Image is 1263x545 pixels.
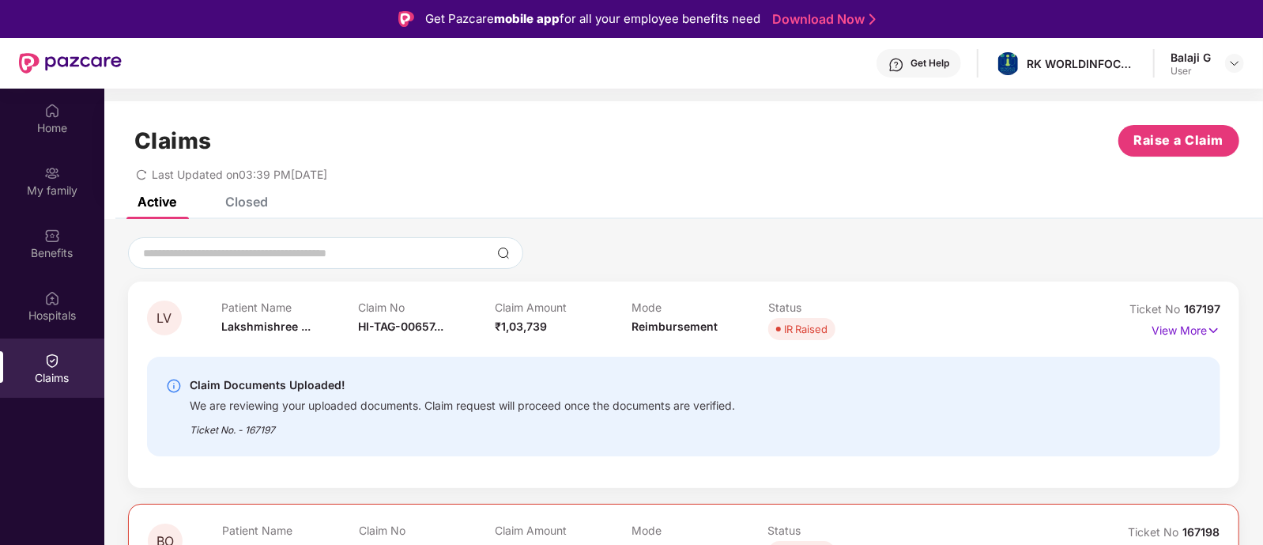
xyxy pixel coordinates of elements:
div: We are reviewing your uploaded documents. Claim request will proceed once the documents are verif... [190,395,735,413]
span: ₹1,03,739 [495,320,547,333]
div: Balaji G [1171,50,1211,65]
img: svg+xml;base64,PHN2ZyBpZD0iU2VhcmNoLTMyeDMyIiB4bWxucz0iaHR0cDovL3d3dy53My5vcmcvMjAwMC9zdmciIHdpZH... [497,247,510,259]
div: Get Help [910,57,949,70]
div: RK WORLDINFOCOM PRIVATE LIMITED [1027,56,1137,71]
span: LV [157,312,172,325]
img: svg+xml;base64,PHN2ZyB3aWR0aD0iMjAiIGhlaWdodD0iMjAiIHZpZXdCb3g9IjAgMCAyMCAyMCIgZmlsbD0ibm9uZSIgeG... [44,165,60,181]
img: svg+xml;base64,PHN2ZyB4bWxucz0iaHR0cDovL3d3dy53My5vcmcvMjAwMC9zdmciIHdpZHRoPSIxNyIgaGVpZ2h0PSIxNy... [1207,322,1220,339]
img: whatsapp%20image%202024-01-05%20at%2011.24.52%20am.jpeg [997,52,1020,75]
div: Get Pazcare for all your employee benefits need [425,9,760,28]
span: Raise a Claim [1134,131,1224,150]
div: Closed [225,194,268,210]
span: 167197 [1184,302,1220,316]
div: Active [138,194,176,210]
p: Status [768,524,905,537]
span: Ticket No [1129,302,1184,316]
span: redo [136,168,147,181]
img: svg+xml;base64,PHN2ZyBpZD0iSG9tZSIgeG1sbnM9Imh0dHA6Ly93d3cudzMub3JnLzIwMDAvc3ZnIiB3aWR0aD0iMjAiIG... [44,103,60,119]
div: Claim Documents Uploaded! [190,376,735,395]
img: svg+xml;base64,PHN2ZyBpZD0iSGVscC0zMngzMiIgeG1sbnM9Imh0dHA6Ly93d3cudzMub3JnLzIwMDAvc3ZnIiB3aWR0aD... [888,57,904,73]
img: svg+xml;base64,PHN2ZyBpZD0iRHJvcGRvd24tMzJ4MzIiIHhtbG5zPSJodHRwOi8vd3d3LnczLm9yZy8yMDAwL3N2ZyIgd2... [1228,57,1241,70]
p: Claim No [358,301,495,314]
p: Mode [631,301,768,314]
div: Ticket No. - 167197 [190,413,735,437]
strong: mobile app [494,11,560,26]
p: Status [768,301,905,314]
a: Download Now [772,11,871,28]
img: svg+xml;base64,PHN2ZyBpZD0iQ2xhaW0iIHhtbG5zPSJodHRwOi8vd3d3LnczLm9yZy8yMDAwL3N2ZyIgd2lkdGg9IjIwIi... [44,353,60,369]
p: Claim No [359,524,496,537]
span: Last Updated on 03:39 PM[DATE] [152,168,327,181]
h1: Claims [134,127,212,154]
span: Ticket No [1128,525,1182,539]
span: 167198 [1182,525,1220,539]
p: Patient Name [221,301,358,314]
div: IR Raised [784,321,828,337]
button: Raise a Claim [1118,125,1239,157]
div: User [1171,65,1211,78]
img: New Pazcare Logo [19,53,122,74]
p: View More [1152,318,1220,339]
p: Claim Amount [495,524,631,537]
p: Mode [631,524,768,537]
img: svg+xml;base64,PHN2ZyBpZD0iQmVuZWZpdHMiIHhtbG5zPSJodHRwOi8vd3d3LnczLm9yZy8yMDAwL3N2ZyIgd2lkdGg9Ij... [44,228,60,244]
span: Reimbursement [631,320,718,333]
img: Stroke [869,11,876,28]
span: Lakshmishree ... [221,320,311,333]
p: Patient Name [222,524,359,537]
span: HI-TAG-00657... [358,320,443,333]
img: svg+xml;base64,PHN2ZyBpZD0iSW5mby0yMHgyMCIgeG1sbnM9Imh0dHA6Ly93d3cudzMub3JnLzIwMDAvc3ZnIiB3aWR0aD... [166,378,182,394]
img: svg+xml;base64,PHN2ZyBpZD0iSG9zcGl0YWxzIiB4bWxucz0iaHR0cDovL3d3dy53My5vcmcvMjAwMC9zdmciIHdpZHRoPS... [44,290,60,306]
p: Claim Amount [495,301,631,314]
img: Logo [398,11,414,27]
